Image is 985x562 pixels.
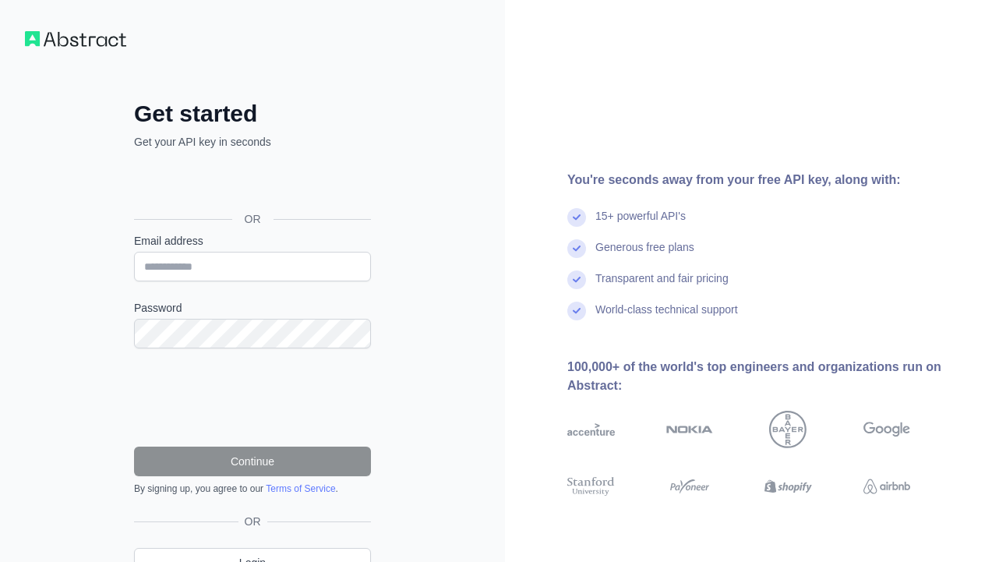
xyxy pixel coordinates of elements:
[232,211,274,227] span: OR
[134,100,371,128] h2: Get started
[863,411,911,448] img: google
[567,358,960,395] div: 100,000+ of the world's top engineers and organizations run on Abstract:
[25,31,126,47] img: Workflow
[863,475,911,498] img: airbnb
[567,475,615,498] img: stanford university
[238,514,267,529] span: OR
[567,411,615,448] img: accenture
[134,482,371,495] div: By signing up, you agree to our .
[126,167,376,201] iframe: Sign in with Google Button
[134,134,371,150] p: Get your API key in seconds
[567,208,586,227] img: check mark
[134,367,371,428] iframe: reCAPTCHA
[595,302,738,333] div: World-class technical support
[567,171,960,189] div: You're seconds away from your free API key, along with:
[266,483,335,494] a: Terms of Service
[567,302,586,320] img: check mark
[567,270,586,289] img: check mark
[595,208,686,239] div: 15+ powerful API's
[764,475,812,498] img: shopify
[595,239,694,270] div: Generous free plans
[595,270,729,302] div: Transparent and fair pricing
[134,447,371,476] button: Continue
[769,411,807,448] img: bayer
[567,239,586,258] img: check mark
[666,475,714,498] img: payoneer
[134,300,371,316] label: Password
[134,167,368,201] div: Sign in with Google. Opens in new tab
[134,233,371,249] label: Email address
[666,411,714,448] img: nokia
